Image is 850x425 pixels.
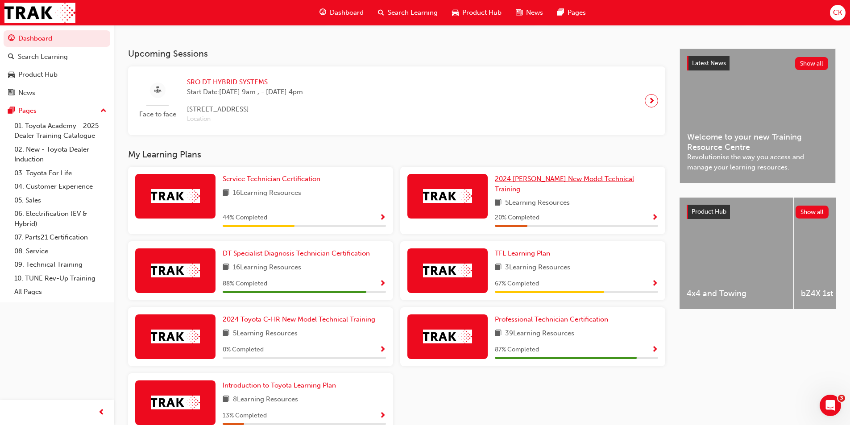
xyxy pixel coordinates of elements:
[223,328,229,339] span: book-icon
[651,280,658,288] span: Show Progress
[128,49,665,59] h3: Upcoming Sessions
[838,395,845,402] span: 3
[187,77,303,87] span: SRO DT HYBRID SYSTEMS
[100,105,107,117] span: up-icon
[223,249,370,257] span: DT Specialist Diagnosis Technician Certification
[830,5,846,21] button: CK
[223,262,229,273] span: book-icon
[495,314,612,325] a: Professional Technician Certification
[223,411,267,421] span: 13 % Completed
[233,188,301,199] span: 16 Learning Resources
[379,212,386,223] button: Show Progress
[136,301,161,307] span: Tickets
[11,180,110,194] a: 04. Customer Experience
[11,119,110,143] a: 01. Toyota Academy - 2025 Dealer Training Catalogue
[128,149,665,160] h3: My Learning Plans
[423,264,472,277] img: Trak
[59,278,119,314] button: Messages
[379,214,386,222] span: Show Progress
[32,64,143,73] div: E-Learning Module Issue
[32,31,143,40] div: E-Learning Module Issue
[8,71,15,79] span: car-icon
[680,198,793,309] a: 4x4 and Towing
[11,143,110,166] a: 02. New - Toyota Dealer Induction
[379,344,386,355] button: Show Progress
[18,88,35,98] div: News
[796,206,829,219] button: Show all
[651,212,658,223] button: Show Progress
[18,70,58,80] div: Product Hub
[445,4,509,22] a: car-iconProduct Hub
[423,189,472,203] img: Trak
[495,248,554,259] a: TFL Learning Plan
[11,285,110,299] a: All Pages
[526,8,543,18] span: News
[74,301,105,307] span: Messages
[379,346,386,354] span: Show Progress
[151,330,200,343] img: Trak
[8,107,15,115] span: pages-icon
[651,278,658,289] button: Show Progress
[18,52,68,62] div: Search Learning
[21,301,39,307] span: Home
[223,394,229,405] span: book-icon
[692,208,726,215] span: Product Hub
[379,412,386,420] span: Show Progress
[154,85,161,96] span: sessionType_FACE_TO_FACE-icon
[648,95,655,107] span: next-icon
[687,56,828,70] a: Latest NewsShow all
[11,244,110,258] a: 08. Service
[379,278,386,289] button: Show Progress
[4,103,110,119] button: Pages
[680,49,836,183] a: Latest NewsShow allWelcome to your new Training Resource CentreRevolutionise the way you access a...
[495,198,502,209] span: book-icon
[223,345,264,355] span: 0 % Completed
[8,89,15,97] span: news-icon
[4,49,110,65] a: Search Learning
[32,73,143,83] div: #1918 • Resolved
[423,330,472,343] img: Trak
[495,249,550,257] span: TFL Learning Plan
[8,35,15,43] span: guage-icon
[312,4,371,22] a: guage-iconDashboard
[119,278,178,314] button: Tickets
[505,198,570,209] span: 5 Learning Resources
[795,57,829,70] button: Show all
[233,262,301,273] span: 16 Learning Resources
[378,7,384,18] span: search-icon
[233,328,298,339] span: 5 Learning Resources
[495,262,502,273] span: book-icon
[687,289,786,299] span: 4x4 and Towing
[223,175,320,183] span: Service Technician Certification
[187,87,303,97] span: Start Date: [DATE] 9am , - [DATE] 4pm
[135,74,658,128] a: Face to faceSRO DT HYBRID SYSTEMSStart Date:[DATE] 9am , - [DATE] 4pm[STREET_ADDRESS]Location
[505,328,574,339] span: 39 Learning Resources
[4,30,110,47] a: Dashboard
[151,396,200,409] img: Trak
[135,109,180,120] span: Face to face
[223,213,267,223] span: 44 % Completed
[11,272,110,285] a: 10. TUNE Rev-Up Training
[187,104,303,115] span: [STREET_ADDRESS]
[11,258,110,272] a: 09. Technical Training
[495,279,539,289] span: 67 % Completed
[223,381,336,389] span: Introduction to Toyota Learning Plan
[516,7,522,18] span: news-icon
[187,114,303,124] span: Location
[505,262,570,273] span: 3 Learning Resources
[495,175,634,193] span: 2024 [PERSON_NAME] New Model Technical Training
[4,66,110,83] a: Product Hub
[495,328,502,339] span: book-icon
[388,8,438,18] span: Search Learning
[223,380,340,391] a: Introduction to Toyota Learning Plan
[452,7,459,18] span: car-icon
[692,59,726,67] span: Latest News
[687,205,829,219] a: Product HubShow all
[319,7,326,18] span: guage-icon
[72,4,108,19] h1: Tickets
[223,188,229,199] span: book-icon
[371,4,445,22] a: search-iconSearch Learning
[379,280,386,288] span: Show Progress
[820,395,841,416] iframe: Intercom live chat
